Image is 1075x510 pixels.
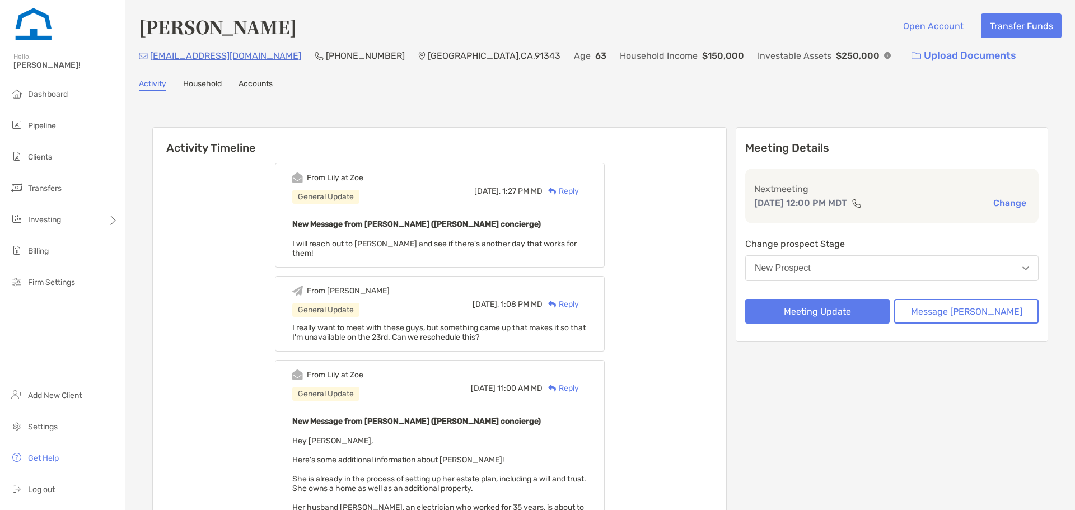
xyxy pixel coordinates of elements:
span: 1:08 PM MD [501,300,543,309]
div: Reply [543,185,579,197]
span: 1:27 PM MD [502,186,543,196]
p: [PHONE_NUMBER] [326,49,405,63]
button: Open Account [894,13,972,38]
span: 11:00 AM MD [497,383,543,393]
p: [GEOGRAPHIC_DATA] , CA , 91343 [428,49,560,63]
img: Location Icon [418,52,426,60]
img: add_new_client icon [10,388,24,401]
span: Add New Client [28,391,82,400]
img: Event icon [292,369,303,380]
img: Open dropdown arrow [1022,266,1029,270]
img: communication type [852,199,862,208]
p: Investable Assets [758,49,831,63]
h6: Activity Timeline [153,128,726,155]
p: $150,000 [702,49,744,63]
div: Reply [543,382,579,394]
p: Change prospect Stage [745,237,1039,251]
div: From [PERSON_NAME] [307,286,390,296]
img: button icon [912,52,921,60]
img: Reply icon [548,188,557,195]
div: From Lily at Zoe [307,173,363,183]
span: [PERSON_NAME]! [13,60,118,70]
a: Household [183,79,222,91]
span: I really want to meet with these guys, but something came up that makes it so that I'm unavailabl... [292,323,586,342]
img: Reply icon [548,385,557,392]
b: New Message from [PERSON_NAME] ([PERSON_NAME] concierge) [292,219,541,229]
span: Billing [28,246,49,256]
p: Meeting Details [745,141,1039,155]
div: General Update [292,303,359,317]
img: clients icon [10,149,24,163]
div: General Update [292,190,359,204]
img: Email Icon [139,53,148,59]
p: Household Income [620,49,698,63]
span: Firm Settings [28,278,75,287]
b: New Message from [PERSON_NAME] ([PERSON_NAME] concierge) [292,417,541,426]
img: investing icon [10,212,24,226]
span: Investing [28,215,61,224]
img: Zoe Logo [13,4,54,45]
span: Clients [28,152,52,162]
span: Pipeline [28,121,56,130]
button: Message [PERSON_NAME] [894,299,1039,324]
p: [EMAIL_ADDRESS][DOMAIN_NAME] [150,49,301,63]
img: logout icon [10,482,24,495]
img: firm-settings icon [10,275,24,288]
img: Event icon [292,172,303,183]
span: Log out [28,485,55,494]
img: settings icon [10,419,24,433]
img: Info Icon [884,52,891,59]
div: Reply [543,298,579,310]
button: Meeting Update [745,299,890,324]
span: Get Help [28,453,59,463]
a: Accounts [239,79,273,91]
img: Phone Icon [315,52,324,60]
div: From Lily at Zoe [307,370,363,380]
img: pipeline icon [10,118,24,132]
img: billing icon [10,244,24,257]
div: General Update [292,387,359,401]
p: Age [574,49,591,63]
span: [DATE], [474,186,501,196]
p: 63 [595,49,606,63]
p: $250,000 [836,49,880,63]
a: Activity [139,79,166,91]
span: [DATE] [471,383,496,393]
img: get-help icon [10,451,24,464]
img: Reply icon [548,301,557,308]
span: Transfers [28,184,62,193]
h4: [PERSON_NAME] [139,13,297,39]
button: Change [990,197,1030,209]
button: New Prospect [745,255,1039,281]
img: transfers icon [10,181,24,194]
a: Upload Documents [904,44,1023,68]
img: Event icon [292,286,303,296]
span: [DATE], [473,300,499,309]
p: [DATE] 12:00 PM MDT [754,196,847,210]
img: dashboard icon [10,87,24,100]
span: Dashboard [28,90,68,99]
div: New Prospect [755,263,811,273]
span: Settings [28,422,58,432]
span: I will reach out to [PERSON_NAME] and see if there's another day that works for them! [292,239,577,258]
button: Transfer Funds [981,13,1062,38]
p: Next meeting [754,182,1030,196]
